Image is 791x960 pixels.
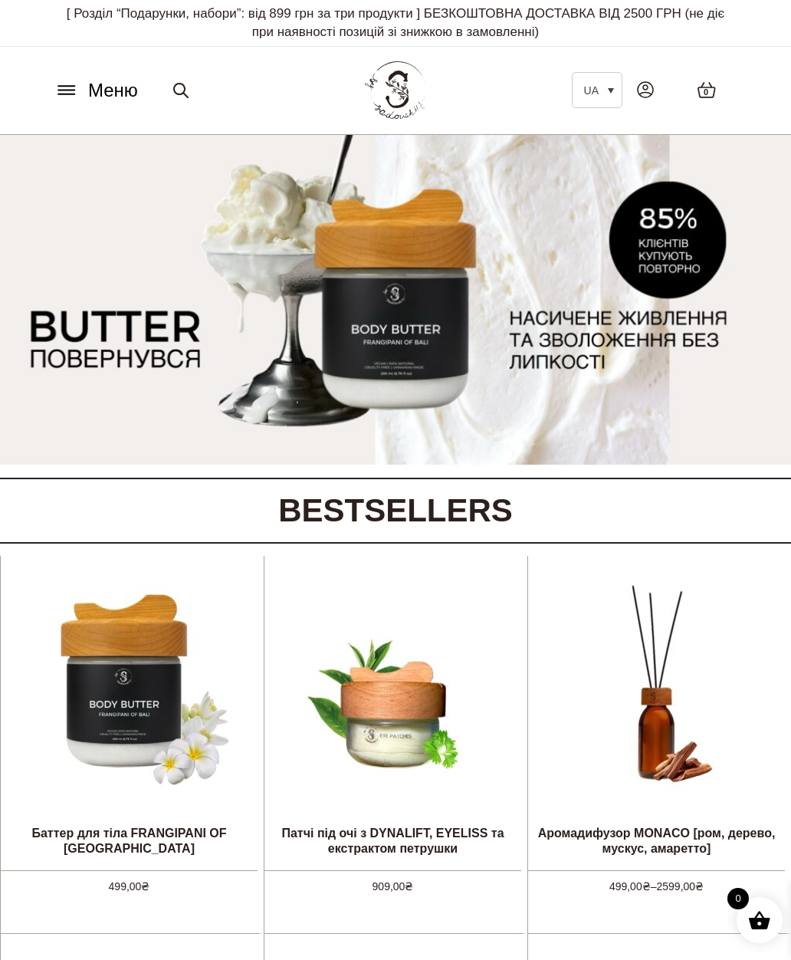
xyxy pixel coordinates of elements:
span: 2599,00 [657,880,704,893]
img: Патчі під очі з DYNALIFT, EYELISS та екстрактом петрушки [278,571,508,801]
span: ₴ [695,880,704,893]
a: Баттер для тіла FRANGIPANI OF BALI Баттер для тіла FRANGIPANI OF [GEOGRAPHIC_DATA] [1,556,258,870]
img: Аромадифузор MONACO [ром, дерево, мускус, амаретто] [542,571,772,801]
span: 0 [704,86,708,99]
span: 499,00 [109,880,150,893]
div: Аромадифузор MONACO [ром, дерево, мускус, амаретто] [528,826,785,856]
a: 0 [681,66,732,114]
span: Меню [88,77,138,104]
span: ₴ [642,880,651,893]
a: UA [572,72,622,108]
div: Баттер для тіла FRANGIPANI OF [GEOGRAPHIC_DATA] [1,826,258,856]
div: Патчі під очі з DYNALIFT, EYELISS та екстрактом петрушки [264,826,521,856]
button: Меню [50,76,143,105]
span: 499,00 [609,880,651,893]
a: Патчі під очі з DYNALIFT, EYELISS та екстрактом петрушки Патчі під очі з DYNALIFT, EYELISS та екс... [264,556,521,870]
img: Баттер для тіла FRANGIPANI OF BALI [15,571,245,801]
span: ₴ [141,880,149,893]
span: UA [584,84,599,97]
span: ₴ [405,880,413,893]
img: BY SADOVSKIY [365,61,426,119]
span: 0 [727,888,749,909]
span: 909,00 [373,880,414,893]
div: – [528,870,785,909]
a: Аромадифузор MONACO [ром, дерево, мускус, амаретто] Аромадифузор MONACO [ром, дерево, мускус, ама... [528,556,785,870]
